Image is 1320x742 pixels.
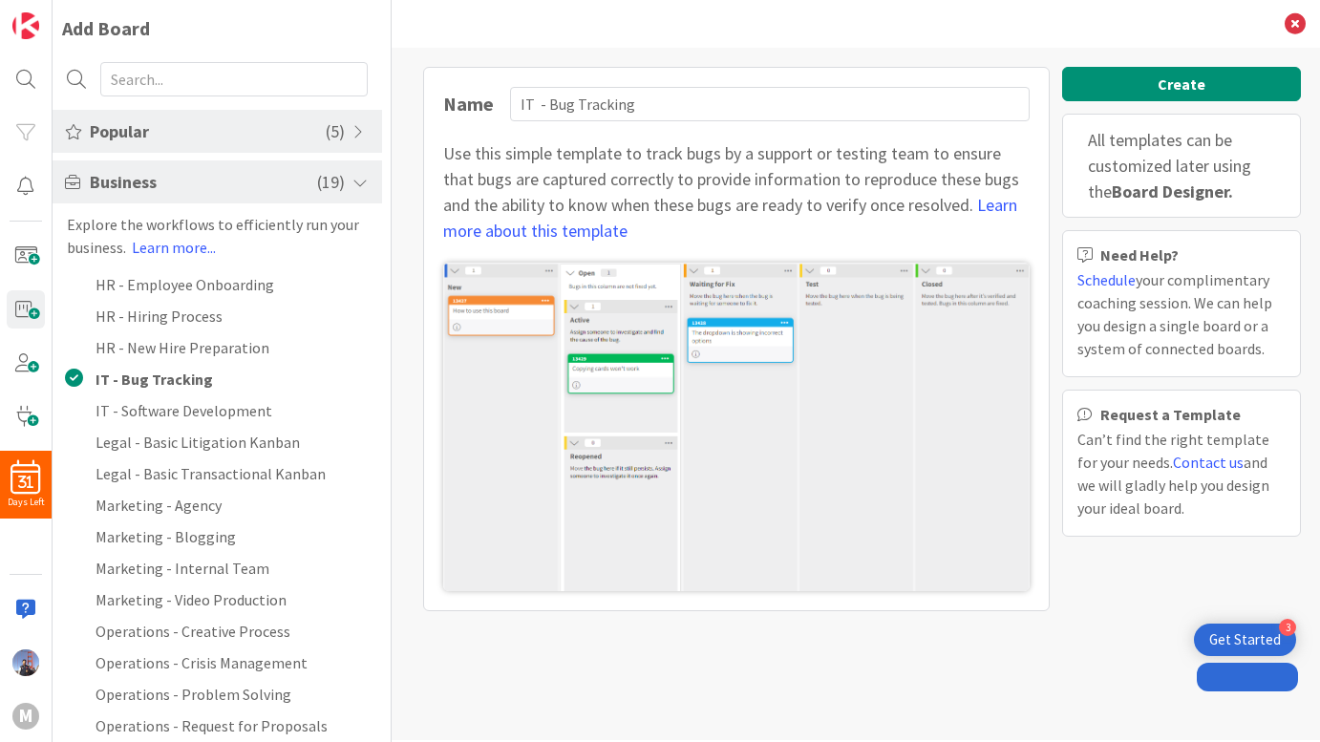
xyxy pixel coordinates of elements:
a: Learn more... [132,238,216,257]
img: ss [12,649,39,676]
li: Marketing - Internal Team [53,552,382,583]
span: Popular [90,118,326,144]
li: IT - Software Development [53,394,382,426]
input: Search... [100,62,368,96]
div: Explore the workflows to efficiently run your business. [53,213,382,259]
div: M [12,703,39,730]
span: ( 5 ) [326,118,345,144]
li: Marketing - Blogging [53,520,382,552]
div: Open Get Started checklist, remaining modules: 3 [1194,624,1296,656]
img: Visit kanbanzone.com [12,12,39,39]
li: Operations - Problem Solving [53,678,382,710]
span: 31 [18,476,33,489]
li: HR - Employee Onboarding [53,268,382,300]
li: HR - Hiring Process [53,300,382,331]
li: Marketing - Agency [53,489,382,520]
div: 3 [1279,619,1296,636]
li: IT - Bug Tracking [53,363,382,394]
li: Operations - Creative Process [53,615,382,647]
span: Business [90,169,317,195]
li: Operations - Crisis Management [53,647,382,678]
li: Operations - Request for Proposals [53,710,382,741]
div: Add Board [62,14,150,43]
li: HR - New Hire Preparation [53,331,382,363]
span: ( 19 ) [317,169,345,195]
li: Marketing - Video Production [53,583,382,615]
div: Get Started [1209,630,1281,649]
li: Legal - Basic Litigation Kanban [53,426,382,457]
li: Legal - Basic Transactional Kanban [53,457,382,489]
